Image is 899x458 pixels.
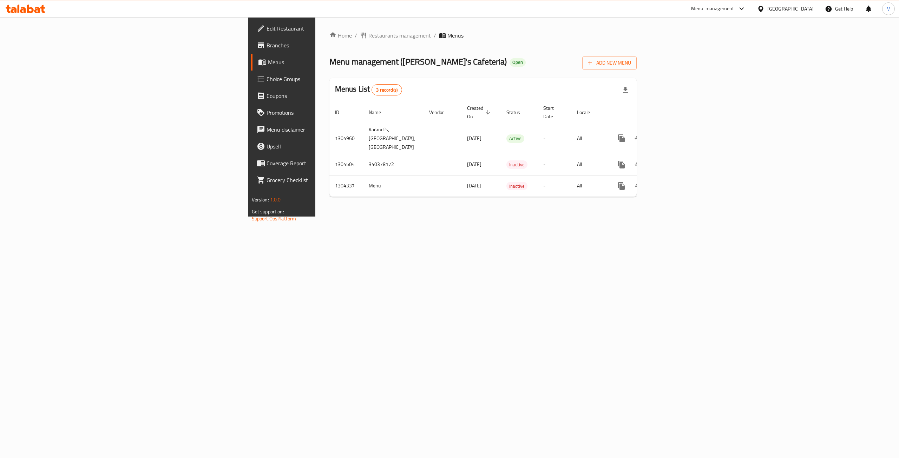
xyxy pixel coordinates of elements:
[467,104,492,121] span: Created On
[588,59,631,67] span: Add New Menu
[268,58,393,66] span: Menus
[372,84,402,95] div: Total records count
[251,87,399,104] a: Coupons
[467,134,481,143] span: [DATE]
[434,31,436,40] li: /
[613,178,630,194] button: more
[267,142,393,151] span: Upsell
[538,154,571,175] td: -
[582,57,637,69] button: Add New Menu
[369,108,390,117] span: Name
[630,130,647,147] button: Change Status
[577,108,599,117] span: Locale
[691,5,734,13] div: Menu-management
[267,176,393,184] span: Grocery Checklist
[251,172,399,188] a: Grocery Checklist
[617,81,634,98] div: Export file
[538,123,571,154] td: -
[251,104,399,121] a: Promotions
[267,41,393,49] span: Branches
[251,54,399,71] a: Menus
[251,20,399,37] a: Edit Restaurant
[429,108,453,117] span: Vendor
[372,87,402,93] span: 3 record(s)
[613,130,630,147] button: more
[267,92,393,100] span: Coupons
[506,161,527,169] span: Inactive
[506,108,529,117] span: Status
[630,178,647,194] button: Change Status
[447,31,464,40] span: Menus
[267,108,393,117] span: Promotions
[335,84,402,95] h2: Menus List
[630,156,647,173] button: Change Status
[335,108,348,117] span: ID
[252,207,284,216] span: Get support on:
[368,31,431,40] span: Restaurants management
[571,154,608,175] td: All
[467,160,481,169] span: [DATE]
[571,123,608,154] td: All
[767,5,814,13] div: [GEOGRAPHIC_DATA]
[543,104,563,121] span: Start Date
[506,182,527,190] span: Inactive
[270,195,281,204] span: 1.0.0
[252,195,269,204] span: Version:
[506,134,524,143] div: Active
[267,159,393,167] span: Coverage Report
[251,71,399,87] a: Choice Groups
[510,59,526,65] span: Open
[608,102,686,123] th: Actions
[267,125,393,134] span: Menu disclaimer
[267,24,393,33] span: Edit Restaurant
[538,175,571,197] td: -
[506,160,527,169] div: Inactive
[329,102,686,197] table: enhanced table
[329,31,637,40] nav: breadcrumb
[467,181,481,190] span: [DATE]
[887,5,890,13] span: V
[571,175,608,197] td: All
[267,75,393,83] span: Choice Groups
[510,58,526,67] div: Open
[329,54,507,69] span: Menu management ( [PERSON_NAME]'s Cafeteria )
[506,134,524,142] span: Active
[251,37,399,54] a: Branches
[251,138,399,155] a: Upsell
[252,214,296,223] a: Support.OpsPlatform
[251,121,399,138] a: Menu disclaimer
[613,156,630,173] button: more
[251,155,399,172] a: Coverage Report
